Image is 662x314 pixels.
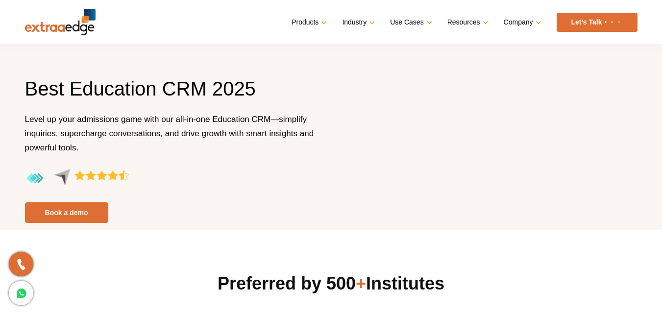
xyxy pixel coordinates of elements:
[356,273,366,293] span: +
[25,272,637,295] h2: Preferred by 500 Institutes
[447,15,487,29] a: Resources
[25,202,108,223] a: Book a demo
[557,13,637,32] a: Let’s Talk
[342,15,373,29] a: Industry
[504,15,539,29] a: Company
[25,169,129,189] img: aggregate-rating-by-users
[25,76,324,112] h1: Best Education CRM 2025
[292,15,325,29] a: Products
[25,115,314,152] span: Level up your admissions game with our all-in-one Education CRM—simplify inquiries, supercharge c...
[390,15,430,29] a: Use Cases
